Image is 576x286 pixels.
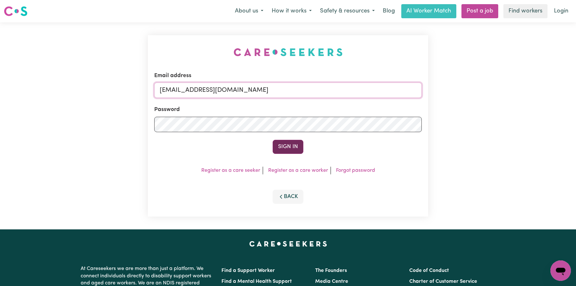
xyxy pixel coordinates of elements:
[315,279,348,284] a: Media Centre
[273,140,303,154] button: Sign In
[336,168,375,173] a: Forgot password
[379,4,399,18] a: Blog
[154,83,422,98] input: Email address
[154,106,180,114] label: Password
[154,72,191,80] label: Email address
[268,4,316,18] button: How it works
[503,4,548,18] a: Find workers
[201,168,260,173] a: Register as a care seeker
[221,268,275,273] a: Find a Support Worker
[550,260,571,281] iframe: Button to launch messaging window
[409,279,477,284] a: Charter of Customer Service
[316,4,379,18] button: Safety & resources
[315,268,347,273] a: The Founders
[268,168,328,173] a: Register as a care worker
[4,5,28,17] img: Careseekers logo
[550,4,572,18] a: Login
[401,4,456,18] a: AI Worker Match
[409,268,449,273] a: Code of Conduct
[249,241,327,246] a: Careseekers home page
[231,4,268,18] button: About us
[273,190,303,204] button: Back
[4,4,28,19] a: Careseekers logo
[461,4,498,18] a: Post a job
